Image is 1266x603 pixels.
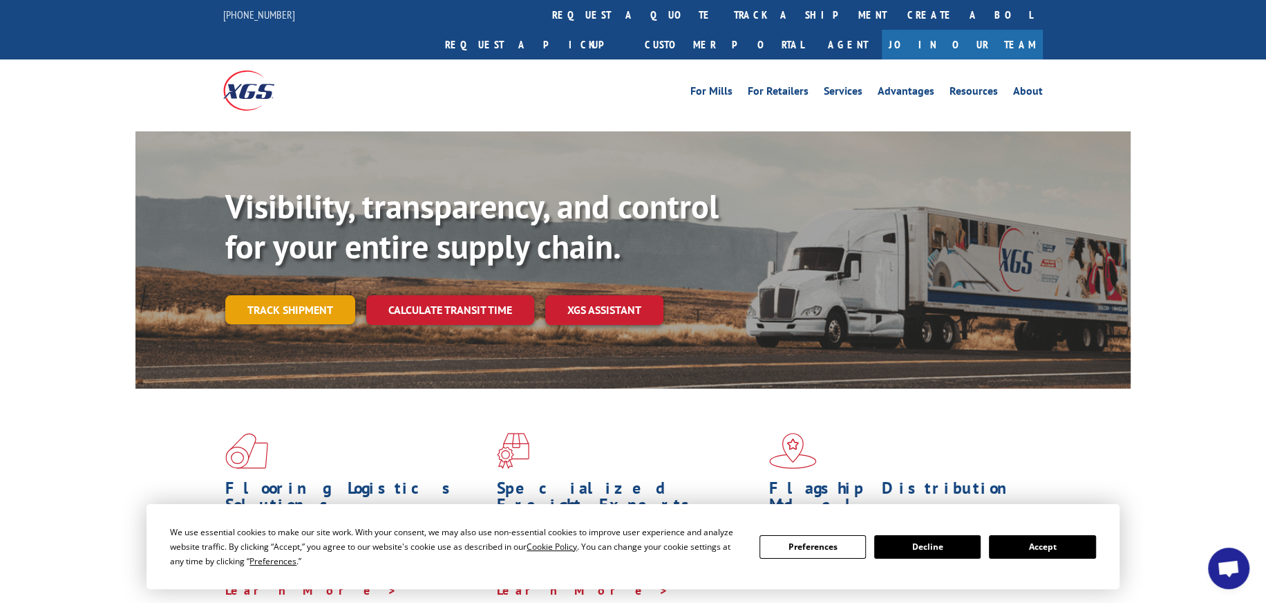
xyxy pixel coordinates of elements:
a: For Retailers [748,86,809,101]
button: Preferences [759,535,866,559]
a: Learn More > [497,582,669,598]
button: Decline [874,535,981,559]
b: Visibility, transparency, and control for your entire supply chain. [225,185,719,268]
a: Advantages [878,86,934,101]
a: About [1013,86,1043,101]
a: Customer Portal [634,30,814,59]
a: XGS ASSISTANT [545,295,663,325]
h1: Flooring Logistics Solutions [225,480,486,520]
a: Learn More > [225,582,397,598]
a: Join Our Team [882,30,1043,59]
span: Preferences [249,555,296,567]
h1: Flagship Distribution Model [769,480,1030,520]
a: Calculate transit time [366,295,534,325]
img: xgs-icon-total-supply-chain-intelligence-red [225,433,268,469]
a: [PHONE_NUMBER] [223,8,295,21]
span: Cookie Policy [527,541,577,553]
img: xgs-icon-flagship-distribution-model-red [769,433,817,469]
a: Agent [814,30,882,59]
a: Request a pickup [435,30,634,59]
a: Services [824,86,862,101]
div: Open chat [1208,548,1249,589]
div: We use essential cookies to make our site work. With your consent, we may also use non-essential ... [170,525,742,568]
h1: Specialized Freight Experts [497,480,758,520]
a: Resources [949,86,998,101]
button: Accept [989,535,1095,559]
img: xgs-icon-focused-on-flooring-red [497,433,529,469]
a: For Mills [690,86,733,101]
a: Track shipment [225,295,355,324]
div: Cookie Consent Prompt [147,504,1119,589]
